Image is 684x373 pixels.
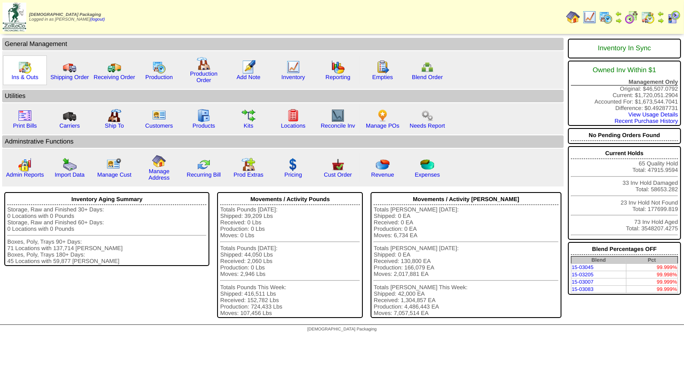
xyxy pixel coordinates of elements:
td: Adminstrative Functions [2,135,564,148]
img: calendarprod.gif [152,60,166,74]
img: truck3.gif [63,109,77,122]
td: 99.998% [626,271,678,278]
img: workorder.gif [376,60,390,74]
a: Manage Cust [97,171,131,178]
img: network.png [420,60,434,74]
a: Production [145,74,173,80]
div: 65 Quality Hold Total: 47915.9594 33 Inv Hold Damaged Total: 58653.282 23 Inv Hold Not Found Tota... [568,146,681,240]
div: Original: $46,507.0792 Current: $1,720,051.2904 Accounted For: $1,673,544.7041 Difference: $0.492... [568,61,681,126]
img: factory.gif [197,57,211,70]
img: cust_order.png [331,158,345,171]
img: workflow.gif [242,109,255,122]
a: Empties [372,74,393,80]
img: reconcile.gif [197,158,211,171]
span: Logged in as [PERSON_NAME] [29,12,105,22]
a: Expenses [415,171,440,178]
a: Pricing [285,171,302,178]
a: 15-03083 [572,286,594,292]
img: calendarprod.gif [599,10,613,24]
div: Inventory In Sync [571,40,678,57]
img: calendarinout.gif [641,10,655,24]
a: Carriers [59,122,80,129]
a: Revenue [371,171,394,178]
img: line_graph.gif [583,10,596,24]
span: [DEMOGRAPHIC_DATA] Packaging [307,327,377,332]
img: truck.gif [63,60,77,74]
img: prodextras.gif [242,158,255,171]
img: orders.gif [242,60,255,74]
th: Pct [626,257,678,264]
img: import.gif [63,158,77,171]
a: 15-03205 [572,272,594,278]
a: Print Bills [13,122,37,129]
img: managecust.png [107,158,123,171]
a: Recent Purchase History [615,118,678,124]
img: arrowright.gif [657,17,664,24]
a: View Usage Details [629,111,678,118]
div: Current Holds [571,148,678,159]
div: Management Only [571,79,678,86]
div: Blend Percentages OFF [571,244,678,255]
img: home.gif [566,10,580,24]
img: calendarinout.gif [18,60,32,74]
div: Movements / Activity [PERSON_NAME] [374,194,558,205]
img: calendarcustomer.gif [667,10,681,24]
a: Prod Extras [233,171,264,178]
img: line_graph.gif [286,60,300,74]
a: Kits [244,122,253,129]
a: Recurring Bill [187,171,221,178]
a: Reconcile Inv [321,122,355,129]
img: workflow.png [420,109,434,122]
img: po.png [376,109,390,122]
a: Manage Address [149,168,170,181]
img: line_graph2.gif [331,109,345,122]
img: factory2.gif [107,109,121,122]
img: pie_chart2.png [420,158,434,171]
a: Cust Order [324,171,352,178]
th: Blend [571,257,626,264]
a: Manage POs [366,122,399,129]
td: 99.999% [626,264,678,271]
a: Receiving Order [94,74,135,80]
td: General Management [2,38,564,50]
img: customers.gif [152,109,166,122]
img: home.gif [152,154,166,168]
td: 99.999% [626,286,678,293]
a: Customers [145,122,173,129]
div: No Pending Orders Found [571,130,678,141]
img: cabinet.gif [197,109,211,122]
img: invoice2.gif [18,109,32,122]
a: 15-03007 [572,279,594,285]
a: Shipping Order [50,74,89,80]
a: Products [193,122,215,129]
td: Utilities [2,90,564,102]
a: Admin Reports [6,171,44,178]
div: Owned Inv Within $1 [571,62,678,79]
div: Totals [PERSON_NAME] [DATE]: Shipped: 0 EA Received: 0 EA Production: 0 EA Moves: 6,734 EA Totals... [374,206,558,316]
a: (logout) [90,17,105,22]
td: 99.999% [626,278,678,286]
img: arrowleft.gif [615,10,622,17]
div: Storage, Raw and Finished 30+ Days: 0 Locations with 0 Pounds Storage, Raw and Finished 60+ Days:... [7,206,206,264]
a: Production Order [190,70,218,83]
img: arrowright.gif [615,17,622,24]
a: Add Note [236,74,261,80]
a: Locations [281,122,305,129]
img: zoroco-logo-small.webp [3,3,26,31]
img: graph.gif [331,60,345,74]
a: Reporting [325,74,350,80]
span: [DEMOGRAPHIC_DATA] Packaging [29,12,101,17]
img: arrowleft.gif [657,10,664,17]
a: 15-03045 [572,264,594,270]
a: Needs Report [410,122,445,129]
img: pie_chart.png [376,158,390,171]
a: Ins & Outs [12,74,38,80]
div: Inventory Aging Summary [7,194,206,205]
a: Import Data [55,171,85,178]
a: Inventory [282,74,305,80]
img: locations.gif [286,109,300,122]
img: graph2.png [18,158,32,171]
div: Totals Pounds [DATE]: Shipped: 39,209 Lbs Received: 0 Lbs Production: 0 Lbs Moves: 0 Lbs Totals P... [220,206,360,316]
a: Ship To [105,122,124,129]
img: truck2.gif [107,60,121,74]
